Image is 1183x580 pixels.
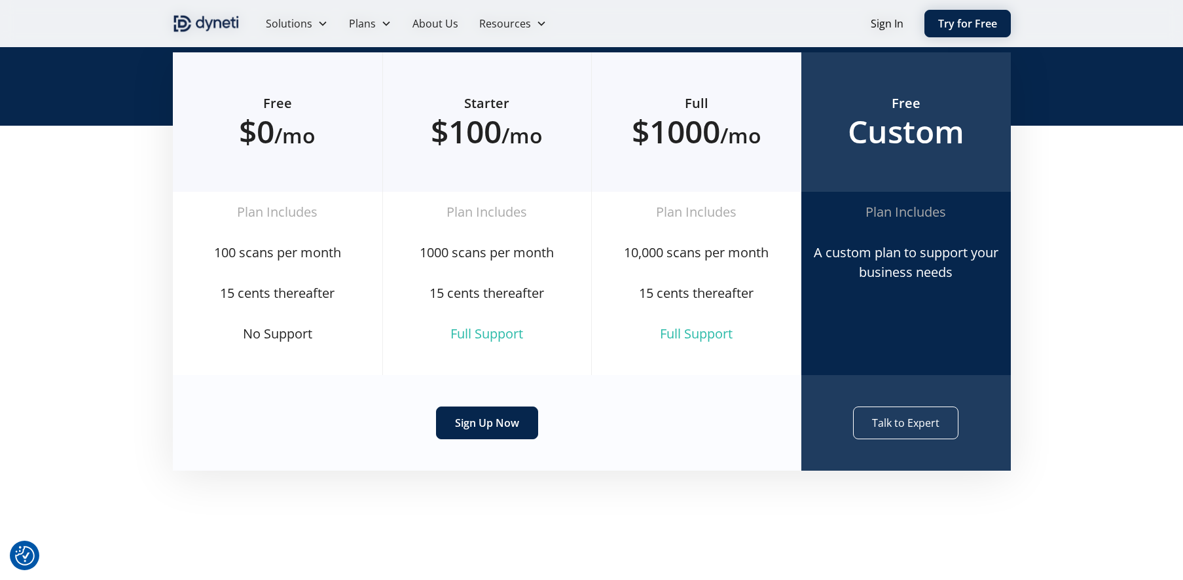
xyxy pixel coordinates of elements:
h2: $1000 [613,113,780,151]
div: Plan Includes [183,202,372,222]
h2: Custom [822,113,990,151]
div: Solutions [266,16,312,31]
h6: Free [194,94,361,113]
a: Sign In [871,16,903,31]
img: Dyneti indigo logo [173,13,240,34]
div: Plans [338,10,402,37]
div: Plan Includes [393,202,581,222]
button: Consent Preferences [15,546,35,566]
div: 10,000 scans per month [602,243,791,263]
span: /mo [274,121,316,149]
div: Plan Includes [812,202,1000,222]
a: Sign Up Now [436,407,538,439]
a: home [173,13,240,34]
h6: Full [613,94,780,113]
div: Solutions [255,10,338,37]
span: /mo [501,121,543,149]
a: Try for Free [924,10,1011,37]
div: Plan Includes [602,202,791,222]
div: 15 cents thereafter [393,283,581,303]
div: 15 cents thereafter [602,283,791,303]
div: Full Support [602,324,791,344]
span: /mo [720,121,761,149]
h2: $100 [404,113,570,151]
h6: Starter [404,94,570,113]
h6: Free [822,94,990,113]
div: 15 cents thereafter [183,283,372,303]
h2: $0 [194,113,361,151]
div: Resources [479,16,531,31]
img: Revisit consent button [15,546,35,566]
div: 1000 scans per month [393,243,581,263]
div: Full Support [393,324,581,344]
div: Plans [349,16,376,31]
div: A custom plan to support your business needs [812,243,1000,282]
a: Talk to Expert [853,407,958,439]
div: 100 scans per month [183,243,372,263]
div: No Support [183,324,372,344]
